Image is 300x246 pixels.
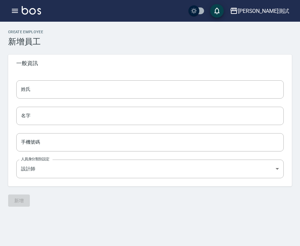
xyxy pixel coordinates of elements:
div: [PERSON_NAME]測試 [238,7,289,15]
label: 人員身分類別設定 [21,157,49,162]
h2: Create Employee [8,30,292,34]
div: 設計師 [16,160,284,178]
button: [PERSON_NAME]測試 [227,4,292,18]
img: Logo [22,6,41,15]
h3: 新增員工 [8,37,292,46]
button: save [210,4,224,18]
span: 一般資訊 [16,60,284,67]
